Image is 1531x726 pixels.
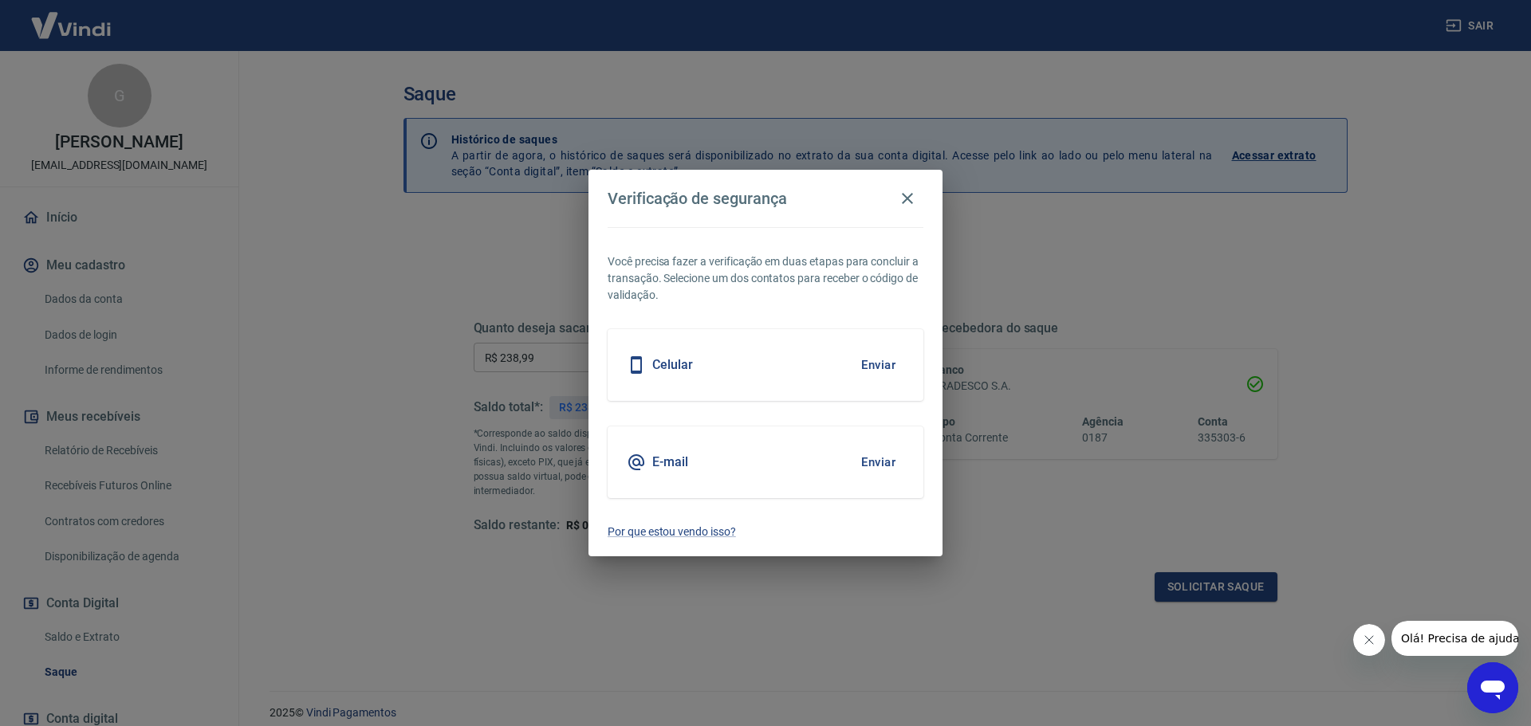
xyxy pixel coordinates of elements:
p: Você precisa fazer a verificação em duas etapas para concluir a transação. Selecione um dos conta... [608,253,923,304]
h4: Verificação de segurança [608,189,787,208]
h5: E-mail [652,454,688,470]
button: Enviar [852,445,904,479]
iframe: Mensagem da empresa [1391,621,1518,656]
span: Olá! Precisa de ajuda? [10,11,134,24]
a: Por que estou vendo isso? [608,524,923,540]
iframe: Fechar mensagem [1353,624,1385,656]
button: Enviar [852,348,904,382]
h5: Celular [652,357,693,373]
iframe: Botão para abrir a janela de mensagens [1467,662,1518,713]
